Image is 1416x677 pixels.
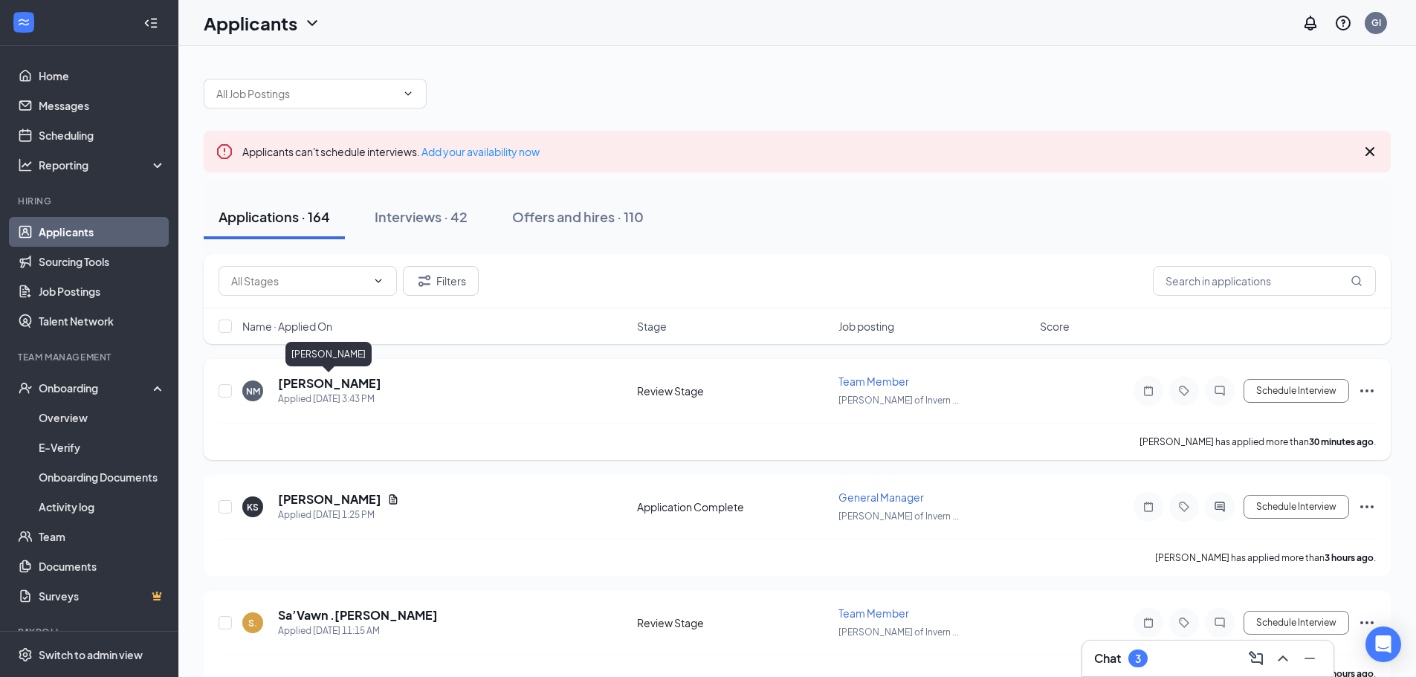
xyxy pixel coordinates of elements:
[39,61,166,91] a: Home
[1271,647,1295,670] button: ChevronUp
[242,145,540,158] span: Applicants can't schedule interviews.
[403,266,479,296] button: Filter Filters
[242,319,332,334] span: Name · Applied On
[39,433,166,462] a: E-Verify
[1244,647,1268,670] button: ComposeMessage
[247,501,259,514] div: KS
[278,508,399,522] div: Applied [DATE] 1:25 PM
[246,385,260,398] div: NM
[1325,552,1374,563] b: 3 hours ago
[1244,379,1349,403] button: Schedule Interview
[375,207,468,226] div: Interviews · 42
[18,158,33,172] svg: Analysis
[18,647,33,662] svg: Settings
[838,395,959,406] span: [PERSON_NAME] of Invern ...
[39,306,166,336] a: Talent Network
[1094,650,1121,667] h3: Chat
[278,623,438,638] div: Applied [DATE] 11:15 AM
[16,15,31,30] svg: WorkstreamLogo
[1334,14,1352,32] svg: QuestionInfo
[216,85,396,102] input: All Job Postings
[39,492,166,522] a: Activity log
[39,581,166,611] a: SurveysCrown
[39,647,143,662] div: Switch to admin view
[39,551,166,581] a: Documents
[1358,614,1376,632] svg: Ellipses
[1371,16,1381,29] div: GI
[219,207,330,226] div: Applications · 164
[838,606,909,620] span: Team Member
[204,10,297,36] h1: Applicants
[248,617,257,629] div: S.
[1175,617,1193,629] svg: Tag
[216,143,233,161] svg: Error
[39,276,166,306] a: Job Postings
[416,272,433,290] svg: Filter
[39,91,166,120] a: Messages
[1040,319,1070,334] span: Score
[1365,626,1401,662] div: Open Intercom Messenger
[838,319,894,334] span: Job posting
[1211,501,1229,513] svg: ActiveChat
[387,493,399,505] svg: Document
[39,380,153,395] div: Onboarding
[231,273,366,289] input: All Stages
[18,626,163,638] div: Payroll
[1139,435,1376,448] p: [PERSON_NAME] has applied more than .
[278,375,381,392] h5: [PERSON_NAME]
[1361,143,1379,161] svg: Cross
[637,383,830,398] div: Review Stage
[1155,551,1376,564] p: [PERSON_NAME] has applied more than .
[39,158,167,172] div: Reporting
[421,145,540,158] a: Add your availability now
[1175,385,1193,397] svg: Tag
[1244,495,1349,519] button: Schedule Interview
[1351,275,1362,287] svg: MagnifyingGlass
[1139,385,1157,397] svg: Note
[1135,652,1141,665] div: 3
[1139,617,1157,629] svg: Note
[1175,501,1193,513] svg: Tag
[18,195,163,207] div: Hiring
[39,522,166,551] a: Team
[278,607,438,623] h5: Sa’Vawn .[PERSON_NAME]
[18,380,33,395] svg: UserCheck
[39,217,166,247] a: Applicants
[637,319,667,334] span: Stage
[637,499,830,514] div: Application Complete
[303,14,321,32] svg: ChevronDown
[18,351,163,363] div: Team Management
[838,490,924,504] span: General Manager
[1211,617,1229,629] svg: ChatInactive
[838,375,909,388] span: Team Member
[838,511,959,522] span: [PERSON_NAME] of Invern ...
[39,462,166,492] a: Onboarding Documents
[637,615,830,630] div: Review Stage
[39,403,166,433] a: Overview
[1244,611,1349,635] button: Schedule Interview
[1301,650,1319,667] svg: Minimize
[372,275,384,287] svg: ChevronDown
[278,491,381,508] h5: [PERSON_NAME]
[39,120,166,150] a: Scheduling
[1358,498,1376,516] svg: Ellipses
[143,16,158,30] svg: Collapse
[285,342,372,366] div: [PERSON_NAME]
[1309,436,1374,447] b: 30 minutes ago
[1247,650,1265,667] svg: ComposeMessage
[838,626,959,638] span: [PERSON_NAME] of Invern ...
[512,207,644,226] div: Offers and hires · 110
[39,247,166,276] a: Sourcing Tools
[1302,14,1319,32] svg: Notifications
[402,88,414,100] svg: ChevronDown
[1139,501,1157,513] svg: Note
[1358,382,1376,400] svg: Ellipses
[1211,385,1229,397] svg: ChatInactive
[1274,650,1292,667] svg: ChevronUp
[1298,647,1322,670] button: Minimize
[1153,266,1376,296] input: Search in applications
[278,392,381,406] div: Applied [DATE] 3:43 PM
